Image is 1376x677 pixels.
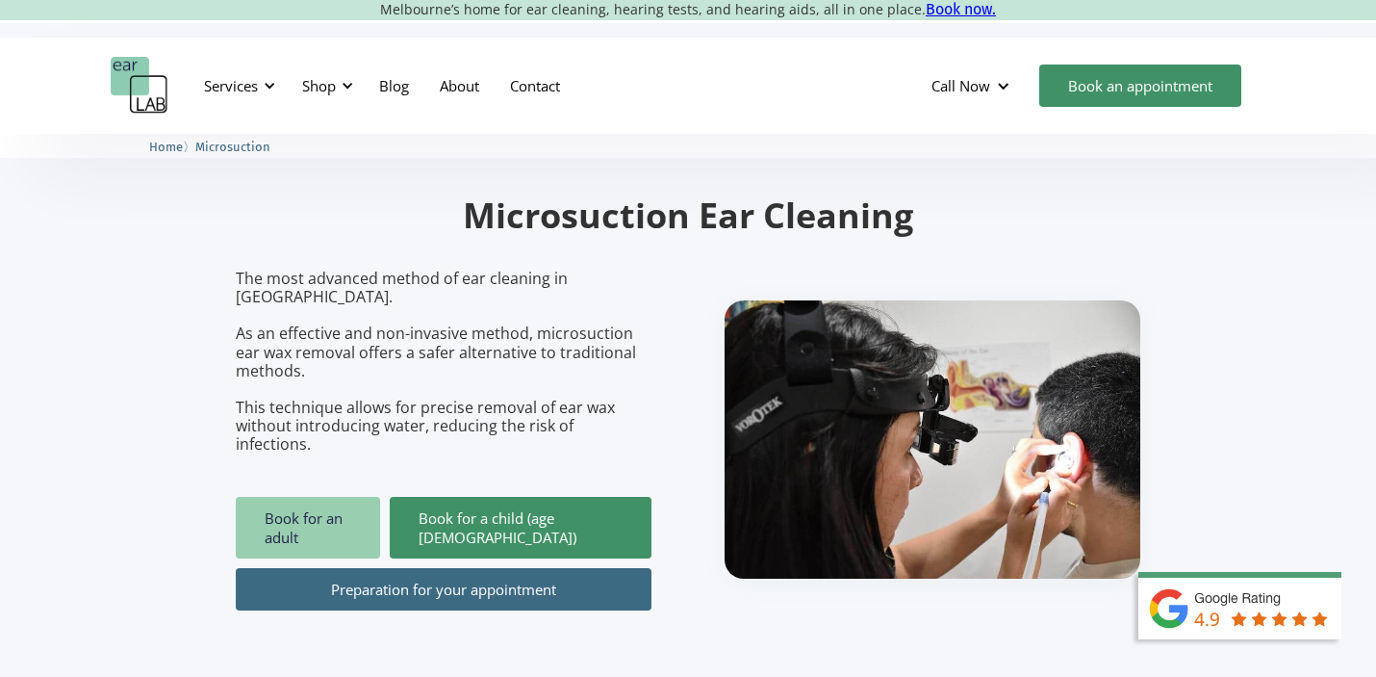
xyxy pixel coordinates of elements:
span: Home [149,140,183,154]
div: Services [192,57,281,115]
a: Book for a child (age [DEMOGRAPHIC_DATA]) [390,497,651,559]
a: Book an appointment [1039,65,1241,107]
span: Microsuction [195,140,270,154]
a: About [424,58,495,114]
a: Book for an adult [236,497,380,559]
h2: Microsuction Ear Cleaning [236,194,1140,239]
img: boy getting ear checked. [725,300,1140,579]
a: Microsuction [195,137,270,155]
a: Preparation for your appointment [236,568,651,611]
a: Home [149,137,183,155]
li: 〉 [149,137,195,157]
div: Shop [291,57,359,115]
a: Contact [495,58,575,114]
div: Call Now [916,57,1030,115]
div: Services [204,76,258,95]
div: Call Now [931,76,990,95]
p: The most advanced method of ear cleaning in [GEOGRAPHIC_DATA]. As an effective and non-invasive m... [236,270,651,455]
a: Blog [364,58,424,114]
div: Shop [302,76,336,95]
a: home [111,57,168,115]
